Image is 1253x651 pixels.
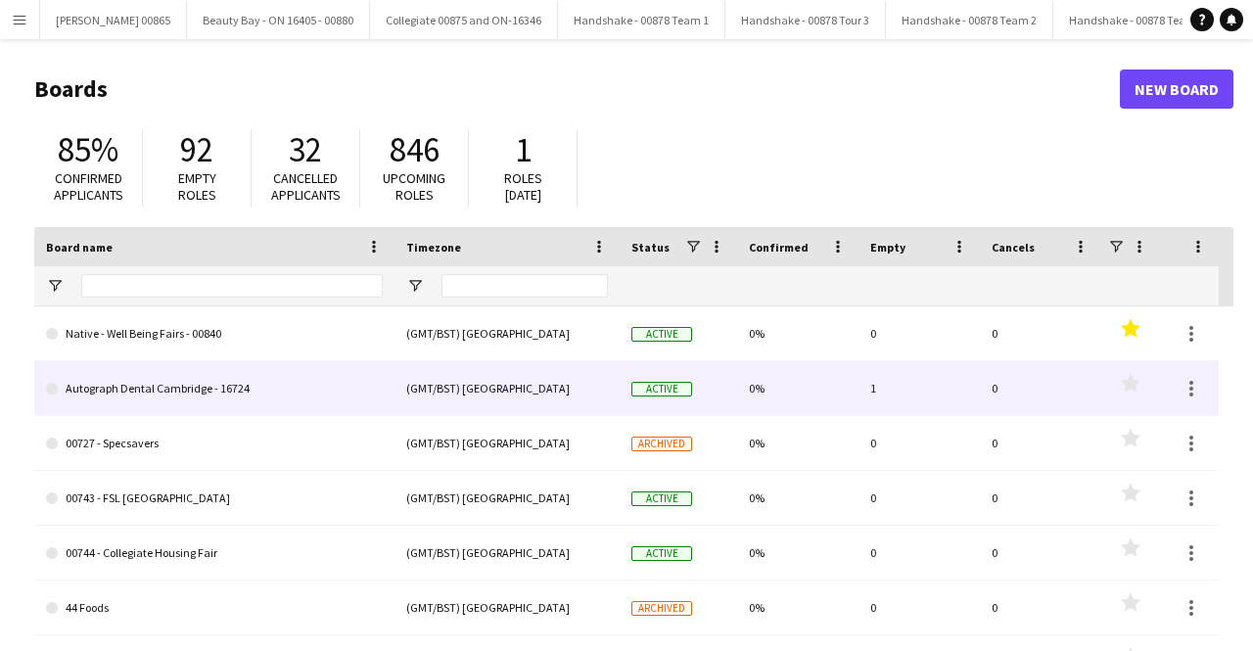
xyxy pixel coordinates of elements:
[886,1,1053,39] button: Handshake - 00878 Team 2
[980,581,1101,634] div: 0
[631,601,692,616] span: Archived
[394,361,620,415] div: (GMT/BST) [GEOGRAPHIC_DATA]
[289,128,322,171] span: 32
[81,274,383,298] input: Board name Filter Input
[737,416,859,470] div: 0%
[46,240,113,255] span: Board name
[370,1,558,39] button: Collegiate 00875 and ON-16346
[859,471,980,525] div: 0
[515,128,532,171] span: 1
[749,240,809,255] span: Confirmed
[40,1,187,39] button: [PERSON_NAME] 00865
[46,416,383,471] a: 00727 - Specsavers
[980,471,1101,525] div: 0
[441,274,608,298] input: Timezone Filter Input
[859,581,980,634] div: 0
[394,306,620,360] div: (GMT/BST) [GEOGRAPHIC_DATA]
[187,1,370,39] button: Beauty Bay - ON 16405 - 00880
[631,327,692,342] span: Active
[383,169,445,204] span: Upcoming roles
[271,169,341,204] span: Cancelled applicants
[394,416,620,470] div: (GMT/BST) [GEOGRAPHIC_DATA]
[504,169,542,204] span: Roles [DATE]
[859,526,980,580] div: 0
[394,581,620,634] div: (GMT/BST) [GEOGRAPHIC_DATA]
[631,240,670,255] span: Status
[54,169,123,204] span: Confirmed applicants
[394,471,620,525] div: (GMT/BST) [GEOGRAPHIC_DATA]
[46,306,383,361] a: Native - Well Being Fairs - 00840
[406,240,461,255] span: Timezone
[737,581,859,634] div: 0%
[1120,70,1233,109] a: New Board
[992,240,1035,255] span: Cancels
[46,526,383,581] a: 00744 - Collegiate Housing Fair
[180,128,213,171] span: 92
[980,361,1101,415] div: 0
[870,240,905,255] span: Empty
[859,306,980,360] div: 0
[725,1,886,39] button: Handshake - 00878 Tour 3
[558,1,725,39] button: Handshake - 00878 Team 1
[737,471,859,525] div: 0%
[46,471,383,526] a: 00743 - FSL [GEOGRAPHIC_DATA]
[394,526,620,580] div: (GMT/BST) [GEOGRAPHIC_DATA]
[631,382,692,396] span: Active
[737,526,859,580] div: 0%
[46,361,383,416] a: Autograph Dental Cambridge - 16724
[34,74,1120,104] h1: Boards
[631,437,692,451] span: Archived
[390,128,440,171] span: 846
[631,491,692,506] span: Active
[980,526,1101,580] div: 0
[859,361,980,415] div: 1
[178,169,216,204] span: Empty roles
[1053,1,1221,39] button: Handshake - 00878 Team 4
[859,416,980,470] div: 0
[406,277,424,295] button: Open Filter Menu
[58,128,118,171] span: 85%
[737,306,859,360] div: 0%
[631,546,692,561] span: Active
[46,277,64,295] button: Open Filter Menu
[46,581,383,635] a: 44 Foods
[980,416,1101,470] div: 0
[737,361,859,415] div: 0%
[980,306,1101,360] div: 0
